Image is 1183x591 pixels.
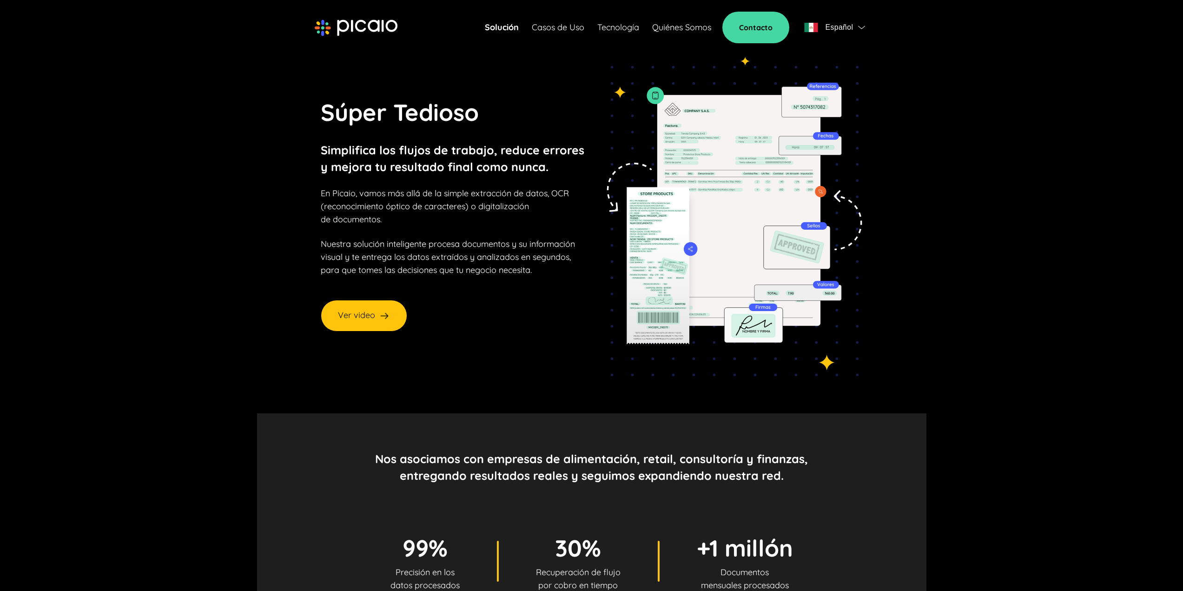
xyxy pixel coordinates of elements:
[532,21,584,34] a: Casos de Uso
[485,21,519,34] a: Solución
[697,531,793,566] p: +1 millón
[597,50,862,376] img: tedioso-img
[375,451,808,484] p: Nos asociamos con empresas de alimentación, retail, consultoría y finanzas, entregando resultados...
[825,21,853,34] span: Español
[321,188,569,225] span: En Picaio, vamos más allá de la simple extracción de datos, OCR (reconocimiento óptico de caracte...
[321,98,479,127] span: Súper Tedioso
[321,300,407,332] button: Ver video
[722,12,789,43] a: Contacto
[390,531,460,566] p: 99%
[597,21,639,34] a: Tecnología
[379,310,390,321] img: arrow-right
[652,21,711,34] a: Quiénes Somos
[858,26,865,29] img: flag
[321,142,584,175] p: Simplifica los flujos de trabajo, reduce errores y mejora tu resultado final como nunca.
[315,20,397,36] img: picaio-logo
[804,23,818,32] img: flag
[321,238,575,277] p: Nuestra solución inteligente procesa documentos y su información visual y te entrega los datos ex...
[800,18,868,37] button: flagEspañolflag
[536,531,621,566] p: 30%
